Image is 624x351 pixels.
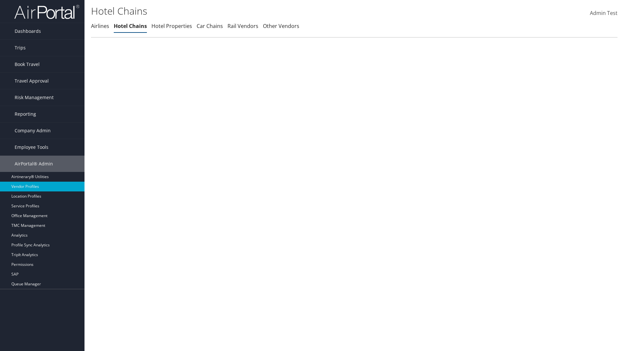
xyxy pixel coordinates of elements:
[15,56,40,72] span: Book Travel
[15,89,54,106] span: Risk Management
[590,3,617,23] a: Admin Test
[197,22,223,30] a: Car Chains
[114,22,147,30] a: Hotel Chains
[151,22,192,30] a: Hotel Properties
[91,22,109,30] a: Airlines
[227,22,258,30] a: Rail Vendors
[15,139,48,155] span: Employee Tools
[590,9,617,17] span: Admin Test
[15,156,53,172] span: AirPortal® Admin
[263,22,299,30] a: Other Vendors
[15,106,36,122] span: Reporting
[15,73,49,89] span: Travel Approval
[15,23,41,39] span: Dashboards
[15,123,51,139] span: Company Admin
[91,4,442,18] h1: Hotel Chains
[14,4,79,19] img: airportal-logo.png
[15,40,26,56] span: Trips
